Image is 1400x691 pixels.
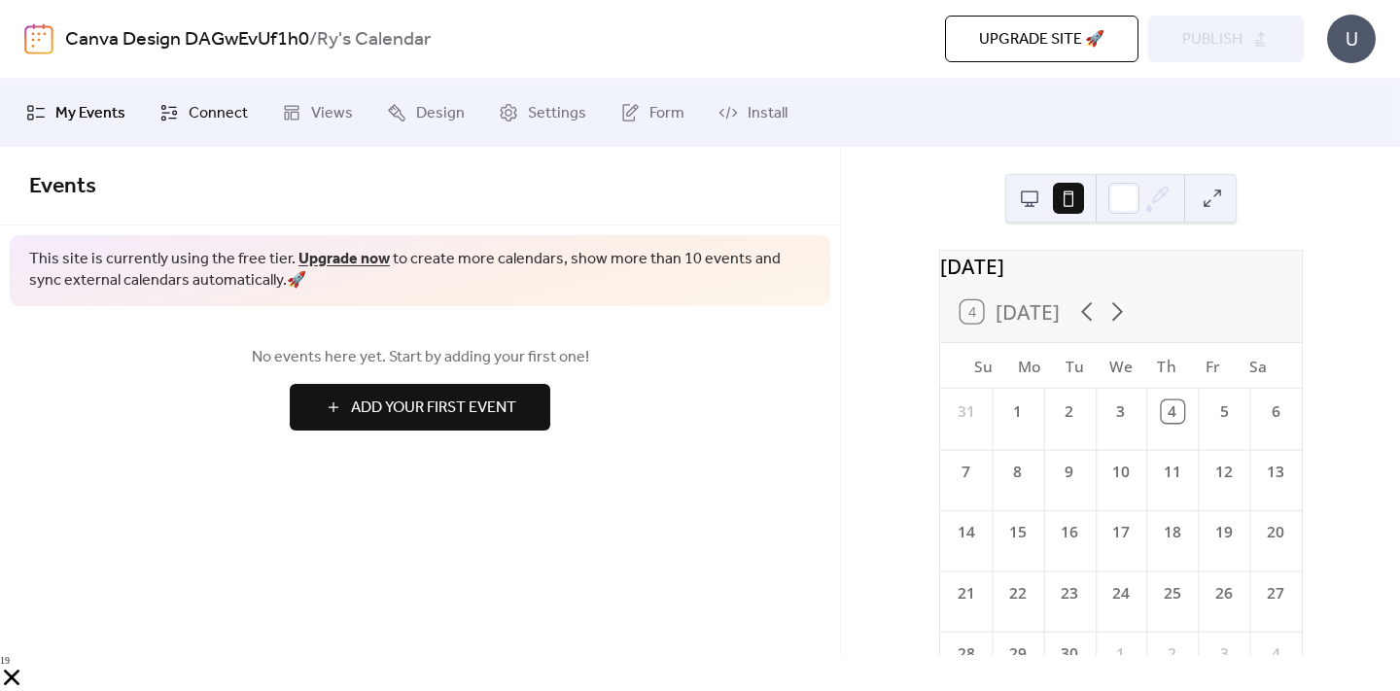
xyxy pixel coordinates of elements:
div: 4 [1161,400,1183,423]
div: 1 [1006,400,1029,423]
div: 24 [1109,582,1132,605]
b: Ry's Calendar [317,21,431,58]
button: Upgrade site 🚀 [945,16,1138,62]
span: Events [29,165,96,208]
span: This site is currently using the free tier. to create more calendars, show more than 10 events an... [29,249,811,293]
a: Settings [484,86,601,139]
div: 3 [1109,400,1132,423]
a: Form [606,86,699,139]
a: Connect [145,86,262,139]
div: 4 [1264,642,1286,665]
a: Views [267,86,367,139]
div: Th [1143,343,1189,389]
a: My Events [12,86,140,139]
img: logo [24,23,53,54]
span: Settings [528,102,586,125]
div: U [1327,15,1376,63]
div: 8 [1006,461,1029,483]
a: Canva Design DAGwEvUf1h0 [65,21,309,58]
button: Add Your First Event [290,384,550,431]
div: 9 [1058,461,1080,483]
span: Upgrade site 🚀 [979,28,1104,52]
div: 28 [954,642,976,665]
span: Design [416,102,465,125]
span: Form [649,102,684,125]
div: 12 [1212,461,1235,483]
div: Su [960,343,1005,389]
div: Fr [1189,343,1235,389]
div: [DATE] [940,251,1302,281]
div: 23 [1058,582,1080,605]
div: We [1098,343,1143,389]
a: Design [372,86,479,139]
div: 30 [1058,642,1080,665]
div: 14 [954,522,976,544]
div: Sa [1235,343,1280,389]
div: 2 [1058,400,1080,423]
div: Tu [1052,343,1098,389]
div: Mo [1006,343,1052,389]
div: 22 [1006,582,1029,605]
div: 13 [1264,461,1286,483]
div: 10 [1109,461,1132,483]
span: Install [748,102,787,125]
div: 31 [954,400,976,423]
div: 29 [1006,642,1029,665]
div: 18 [1161,522,1183,544]
span: Views [311,102,353,125]
div: 19 [1212,522,1235,544]
div: 3 [1212,642,1235,665]
div: 2 [1161,642,1183,665]
span: Connect [189,102,248,125]
div: 6 [1264,400,1286,423]
div: 16 [1058,522,1080,544]
div: 27 [1264,582,1286,605]
span: My Events [55,102,125,125]
div: 15 [1006,522,1029,544]
span: No events here yet. Start by adding your first one! [29,346,811,369]
b: / [309,21,317,58]
a: Upgrade now [298,244,390,274]
div: 26 [1212,582,1235,605]
div: 1 [1109,642,1132,665]
div: 20 [1264,522,1286,544]
a: Add Your First Event [29,384,811,431]
div: 25 [1161,582,1183,605]
div: 7 [954,461,976,483]
a: Install [704,86,802,139]
div: 11 [1161,461,1183,483]
span: Add Your First Event [351,397,516,420]
div: 5 [1212,400,1235,423]
div: 17 [1109,522,1132,544]
div: 21 [954,582,976,605]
